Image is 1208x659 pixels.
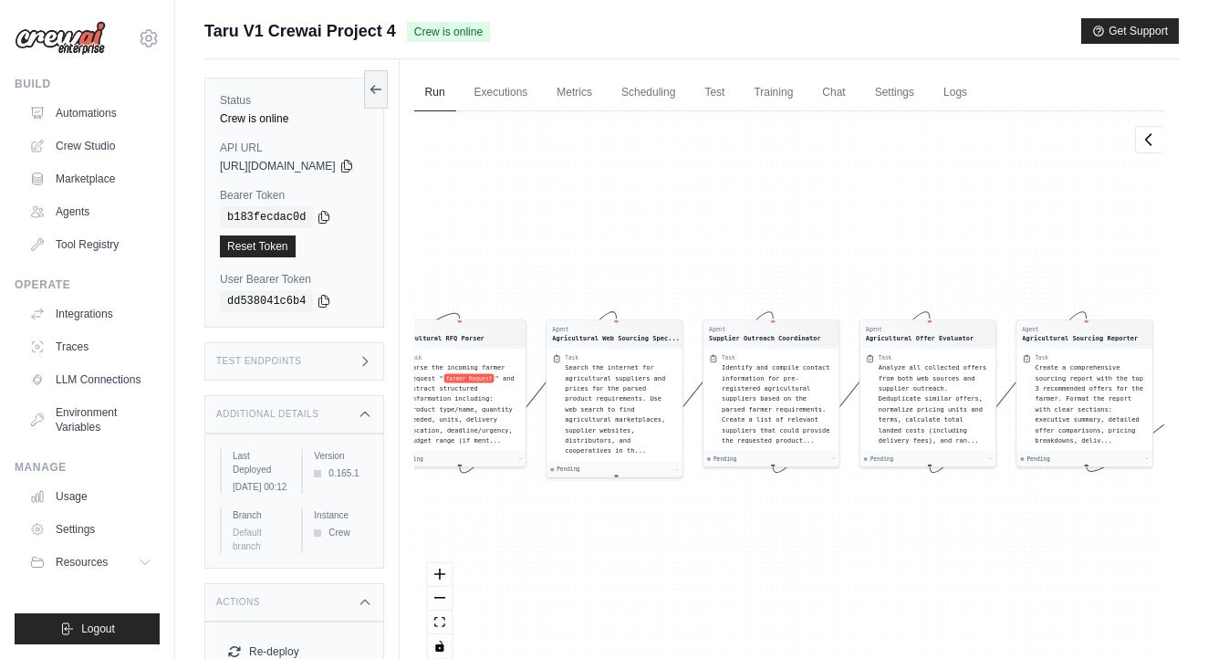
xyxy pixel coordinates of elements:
[565,354,578,361] div: Task
[56,555,108,570] span: Resources
[831,455,835,463] div: -
[722,363,829,444] span: Identify and compile contact information for pre-registered agricultural suppliers based on the p...
[220,93,369,108] label: Status
[216,597,260,608] h3: Actions
[428,634,452,658] button: toggle interactivity
[22,332,160,361] a: Traces
[610,74,686,112] a: Scheduling
[1015,319,1153,467] div: AgentAgricultural Sourcing ReporterTaskCreate a comprehensive sourcing report with the top 3 reco...
[878,363,985,444] span: Analyze all collected offers from both web sources and supplier outreach. Deduplicate similar off...
[22,548,160,577] button: Resources
[428,563,452,658] div: React Flow controls
[722,362,834,445] div: Identify and compile contact information for pre-registered agricultural suppliers based on the p...
[15,460,160,475] div: Manage
[443,373,494,382] span: farmer Request
[463,74,539,112] a: Executions
[408,363,505,381] span: Parse the incoming farmer request "
[552,326,680,333] div: Agent
[395,326,484,333] div: Agent
[865,333,973,342] div: Agricultural Offer Evaluator
[216,356,302,367] h3: Test Endpoints
[216,409,318,420] h3: Additional Details
[1117,571,1208,659] iframe: Chat Widget
[743,74,804,112] a: Training
[22,515,160,544] a: Settings
[1145,455,1149,463] div: -
[414,74,456,112] a: Run
[314,526,368,539] div: Crew
[22,482,160,511] a: Usage
[709,326,821,333] div: Agent
[15,613,160,644] button: Logout
[220,272,369,287] label: User Bearer Token
[233,528,262,551] span: Default branch
[930,312,1087,473] g: Edge from bf79c0f1b74041cdc35a4e474ef4a522 to dd1fd266491078dcf02cf30b8732753e
[1035,362,1147,445] div: Create a comprehensive sourcing report with the top 3 recommended offers for the farmer. Format t...
[220,235,296,257] a: Reset Token
[408,374,514,445] span: " and extract structured information including: product type/name, quantity needed, units, delive...
[314,449,368,463] label: Version
[870,455,892,463] span: Pending
[15,77,160,91] div: Build
[408,354,422,361] div: Task
[557,465,579,473] span: Pending
[233,482,286,492] time: August 24, 2025 at 00:12 CAT
[220,159,336,173] span: [URL][DOMAIN_NAME]
[204,18,396,44] span: Taru V1 Crewai Project 4
[220,111,369,126] div: Crew is online
[864,74,925,112] a: Settings
[314,508,368,522] label: Instance
[546,74,603,112] a: Metrics
[552,333,680,342] div: Agricultural Web Sourcing Specialist
[932,74,978,112] a: Logs
[878,362,990,445] div: Analyze all collected offers from both web sources and supplier outreach. Deduplicate similar off...
[400,455,422,463] span: Pending
[15,277,160,292] div: Operate
[722,354,735,361] div: Task
[395,333,484,342] div: Agricultural RFQ Parser
[675,465,679,473] div: -
[428,563,452,587] button: zoom in
[220,290,313,312] code: dd538041c6b4
[1022,333,1138,342] div: Agricultural Sourcing Reporter
[428,611,452,634] button: fit view
[865,326,973,333] div: Agent
[389,319,526,467] div: AgentAgricultural RFQ ParserTaskParse the incoming farmer request "farmer Request" and extract st...
[859,319,996,467] div: AgentAgricultural Offer EvaluatorTaskAnalyze all collected offers from both web sources and suppl...
[22,299,160,329] a: Integrations
[314,466,368,480] div: 0.165.1
[15,21,106,56] img: Logo
[1081,18,1179,44] button: Get Support
[565,362,677,456] div: Search the internet for agricultural suppliers and prices for the parsed product requirements. Us...
[616,312,773,473] g: Edge from 4e9c11a8f4c88d0955839dc8c6403cfb to 39e38e8c768c3e062110334df16f9b75
[220,188,369,203] label: Bearer Token
[709,333,821,342] div: Supplier Outreach Coordinator
[713,455,736,463] span: Pending
[546,319,683,477] div: AgentAgricultural Web Sourcing Spec...TaskSearch the internet for agricultural suppliers and pric...
[1022,326,1138,333] div: Agent
[22,197,160,226] a: Agents
[518,455,522,463] div: -
[233,508,286,522] label: Branch
[233,449,286,476] label: Last Deployed
[693,74,735,112] a: Test
[325,313,460,382] g: Edge from inputsNode to db84631105875ea777fca0a15a2efbf9
[220,141,369,155] label: API URL
[988,455,992,463] div: -
[22,99,160,128] a: Automations
[459,312,616,473] g: Edge from db84631105875ea777fca0a15a2efbf9 to 4e9c11a8f4c88d0955839dc8c6403cfb
[428,587,452,611] button: zoom out
[811,74,856,112] a: Chat
[22,230,160,259] a: Tool Registry
[1035,354,1048,361] div: Task
[22,131,160,161] a: Crew Studio
[1035,363,1142,444] span: Create a comprehensive sourcing report with the top 3 recommended offers for the farmer. Format t...
[1026,455,1049,463] span: Pending
[703,319,840,467] div: AgentSupplier Outreach CoordinatorTaskIdentify and compile contact information for pre-registered...
[408,362,520,445] div: Parse the incoming farmer request "{farmer Request}" and extract structured information including...
[22,398,160,442] a: Environment Variables
[878,354,891,361] div: Task
[773,312,930,473] g: Edge from 39e38e8c768c3e062110334df16f9b75 to bf79c0f1b74041cdc35a4e474ef4a522
[81,622,115,636] span: Logout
